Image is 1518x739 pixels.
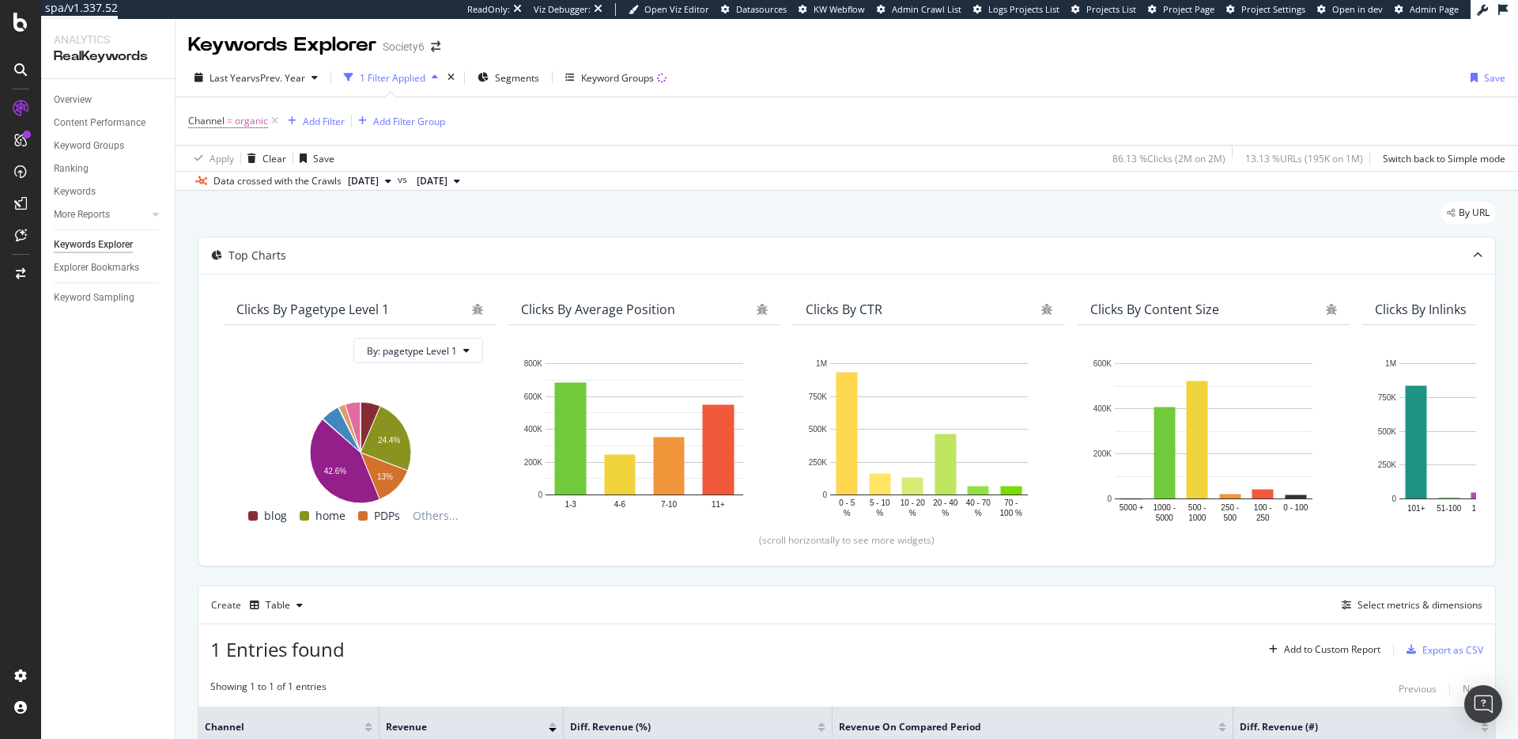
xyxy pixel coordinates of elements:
[1378,393,1397,402] text: 750K
[54,92,92,108] div: Overview
[236,301,389,317] div: Clicks By pagetype Level 1
[1240,720,1457,734] span: Diff. Revenue (#)
[806,301,882,317] div: Clicks By CTR
[1399,682,1437,695] div: Previous
[1188,503,1206,512] text: 500 -
[1317,3,1383,16] a: Open in dev
[1378,461,1397,470] text: 250K
[975,509,982,517] text: %
[524,425,543,434] text: 400K
[398,172,410,187] span: vs
[521,301,675,317] div: Clicks By Average Position
[839,720,1195,734] span: Revenue On Compared Period
[54,32,162,47] div: Analytics
[54,138,124,154] div: Keyword Groups
[799,3,865,16] a: KW Webflow
[1335,596,1482,615] button: Select metrics & dimensions
[352,112,445,131] button: Add Filter Group
[712,500,725,509] text: 11+
[1410,3,1459,15] span: Admin Page
[236,393,483,506] svg: A chart.
[1090,355,1337,525] svg: A chart.
[1041,304,1052,315] div: bug
[1093,359,1112,368] text: 600K
[614,500,626,509] text: 4-6
[313,152,334,165] div: Save
[210,680,327,699] div: Showing 1 to 1 of 1 entries
[1284,645,1380,654] div: Add to Custom Report
[54,115,145,131] div: Content Performance
[1090,301,1219,317] div: Clicks By Content Size
[1391,495,1396,503] text: 0
[1221,503,1239,512] text: 250 -
[241,146,286,171] button: Clear
[373,115,445,128] div: Add Filter Group
[213,174,342,188] div: Data crossed with the Crawls
[444,70,458,85] div: times
[417,174,447,188] span: 2024 Oct. 30th
[973,3,1059,16] a: Logs Projects List
[1422,643,1483,657] div: Export as CSV
[1332,3,1383,15] span: Open in dev
[1071,3,1136,16] a: Projects List
[1223,514,1237,522] text: 500
[1086,3,1136,15] span: Projects List
[933,498,958,507] text: 20 - 40
[538,491,542,499] text: 0
[1464,685,1502,723] div: Open Intercom Messenger
[54,161,89,177] div: Ranking
[377,472,393,481] text: 13%
[1358,598,1482,612] div: Select metrics & dimensions
[54,47,162,66] div: RealKeywords
[383,39,425,55] div: Society6
[870,498,890,507] text: 5 - 10
[54,290,164,306] a: Keyword Sampling
[629,3,709,16] a: Open Viz Editor
[54,237,133,253] div: Keywords Explorer
[521,355,768,521] div: A chart.
[1107,495,1112,503] text: 0
[1407,504,1425,513] text: 101+
[806,355,1052,521] svg: A chart.
[431,41,440,52] div: arrow-right-arrow-left
[348,174,379,188] span: 2025 Sep. 20th
[1484,71,1505,85] div: Save
[809,458,828,467] text: 250K
[1464,65,1505,90] button: Save
[210,636,345,662] span: 1 Entries found
[54,260,139,276] div: Explorer Bookmarks
[266,601,290,610] div: Table
[1004,498,1018,507] text: 70 -
[524,392,543,401] text: 600K
[757,304,768,315] div: bug
[524,458,543,467] text: 200K
[54,184,164,200] a: Keywords
[262,152,286,165] div: Clear
[1441,202,1496,224] div: legacy label
[1376,146,1505,171] button: Switch back to Simple mode
[822,491,827,499] text: 0
[188,32,376,59] div: Keywords Explorer
[54,92,164,108] a: Overview
[495,71,539,85] span: Segments
[1399,680,1437,699] button: Previous
[188,146,234,171] button: Apply
[54,207,148,223] a: More Reports
[524,359,543,368] text: 800K
[877,3,961,16] a: Admin Crawl List
[303,115,345,128] div: Add Filter
[1383,152,1505,165] div: Switch back to Simple mode
[251,71,305,85] span: vs Prev. Year
[264,506,287,525] span: blog
[1093,449,1112,458] text: 200K
[211,593,309,618] div: Create
[54,290,134,306] div: Keyword Sampling
[1093,404,1112,413] text: 400K
[1156,514,1174,522] text: 5000
[324,467,346,476] text: 42.6%
[1245,152,1363,165] div: 13.13 % URLs ( 195K on 1M )
[1256,514,1270,522] text: 250
[892,3,961,15] span: Admin Crawl List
